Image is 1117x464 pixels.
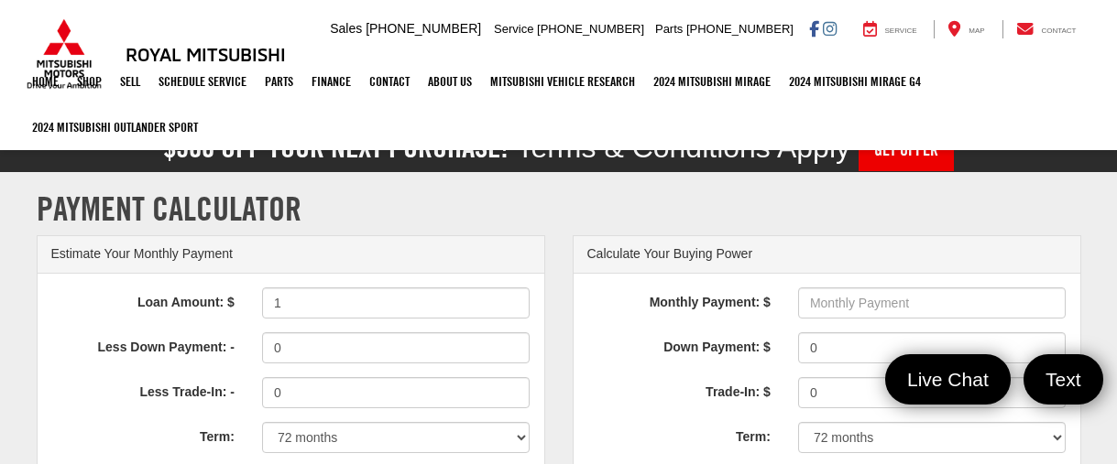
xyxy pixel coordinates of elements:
a: Shop [68,59,111,104]
img: Mitsubishi [23,18,105,90]
a: Service [849,20,931,38]
h1: Payment Calculator [37,190,1081,227]
label: Term: [574,422,784,447]
a: Parts: Opens in a new tab [256,59,302,104]
span: Contact [1041,27,1076,35]
a: Text [1024,354,1103,405]
a: 2024 Mitsubishi Mirage G4 [780,59,930,104]
label: Monthly Payment: $ [574,287,784,312]
a: Facebook: Click to visit our Facebook page [809,21,819,36]
label: Less Trade-In: - [38,377,248,402]
label: Trade-In: $ [574,377,784,402]
a: Sell [111,59,149,104]
a: Instagram: Click to visit our Instagram page [823,21,837,36]
a: Contact [360,59,419,104]
span: [PHONE_NUMBER] [686,22,794,36]
label: Down Payment: $ [574,332,784,357]
a: Contact [1002,20,1090,38]
label: Less Down Payment: - [38,332,248,357]
input: Down Payment [798,332,1067,363]
label: Loan Amount: $ [38,287,248,312]
a: Finance [302,59,360,104]
span: [PHONE_NUMBER] [366,21,481,36]
input: Loan Amount [262,287,531,318]
div: Calculate Your Buying Power [574,236,1080,274]
a: Mitsubishi Vehicle Research [481,59,644,104]
span: Parts [655,22,683,36]
span: Sales [330,21,362,36]
a: Home [23,59,68,104]
a: Map [934,20,998,38]
label: Term: [38,422,248,447]
span: [PHONE_NUMBER] [537,22,644,36]
span: Service [885,27,917,35]
span: Live Chat [898,367,998,392]
a: 2024 Mitsubishi Mirage [644,59,780,104]
a: Live Chat [885,354,1011,405]
input: Monthly Payment [798,287,1067,318]
span: Map [969,27,984,35]
span: Text [1036,367,1090,392]
a: About Us [419,59,481,104]
div: Estimate Your Monthly Payment [38,236,544,274]
span: Service [494,22,533,36]
a: Schedule Service: Opens in a new tab [149,59,256,104]
a: 2024 Mitsubishi Outlander SPORT [23,104,207,150]
h3: Royal Mitsubishi [126,44,286,64]
h2: $500 off your next purchase! [163,135,509,160]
